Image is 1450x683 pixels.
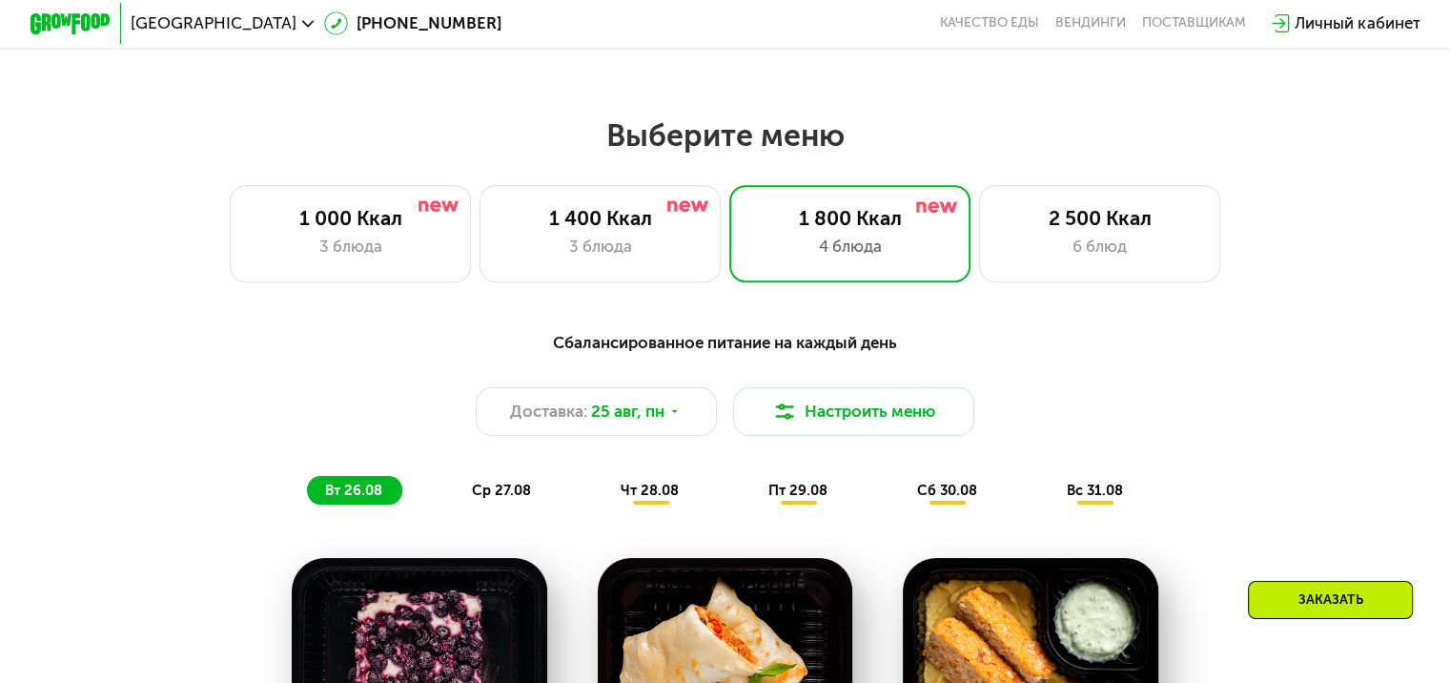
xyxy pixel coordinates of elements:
div: Сбалансированное питание на каждый день [129,330,1321,355]
span: 25 авг, пн [591,400,664,424]
span: ср 27.08 [472,482,531,499]
div: 2 500 Ккал [1000,206,1199,230]
div: 4 блюда [750,235,950,259]
span: вс 31.08 [1067,482,1123,499]
div: Заказать [1248,581,1413,619]
span: вт 26.08 [325,482,382,499]
span: сб 30.08 [917,482,977,499]
span: чт 28.08 [621,482,679,499]
a: Вендинги [1055,15,1126,31]
div: поставщикам [1142,15,1246,31]
a: [PHONE_NUMBER] [324,11,501,35]
h2: Выберите меню [65,116,1386,155]
div: Личный кабинет [1295,11,1419,35]
span: пт 29.08 [768,482,827,499]
div: 3 блюда [251,235,450,259]
span: Доставка: [510,400,587,424]
div: 3 блюда [500,235,700,259]
span: [GEOGRAPHIC_DATA] [131,15,296,31]
button: Настроить меню [733,387,975,436]
a: Качество еды [940,15,1039,31]
div: 1 000 Ккал [251,206,450,230]
div: 1 800 Ккал [750,206,950,230]
div: 1 400 Ккал [500,206,700,230]
div: 6 блюд [1000,235,1199,259]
